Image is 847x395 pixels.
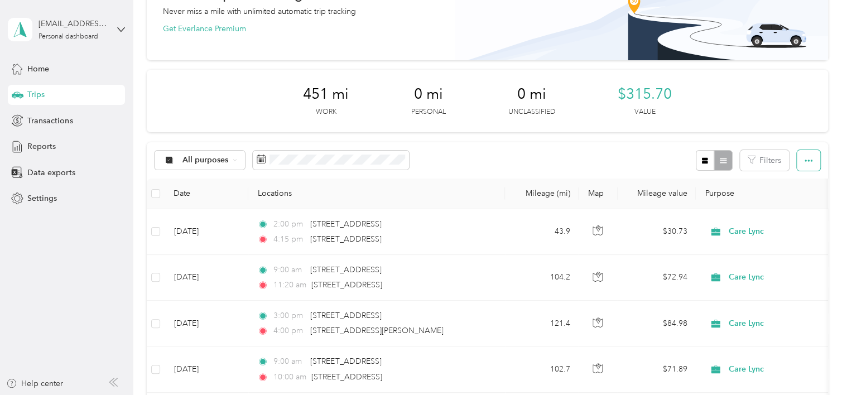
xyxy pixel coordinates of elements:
button: Get Everlance Premium [162,23,246,35]
span: [STREET_ADDRESS][PERSON_NAME] [310,326,443,335]
span: [STREET_ADDRESS] [310,357,381,366]
span: 0 mi [414,85,443,103]
td: [DATE] [165,209,248,255]
span: [STREET_ADDRESS] [310,234,381,244]
p: Work [315,107,336,117]
th: Locations [248,179,505,209]
span: [STREET_ADDRESS] [310,311,381,320]
td: 43.9 [505,209,579,255]
span: 9:00 am [273,355,305,368]
th: Mileage (mi) [505,179,579,209]
p: Unclassified [508,107,555,117]
td: $84.98 [618,301,696,346]
td: [DATE] [165,255,248,301]
span: Settings [27,192,57,204]
button: Filters [740,150,789,171]
p: Never miss a mile with unlimited automatic trip tracking [162,6,355,17]
td: $71.89 [618,346,696,392]
span: Care Lync [729,225,831,238]
span: Reports [27,141,56,152]
span: [STREET_ADDRESS] [311,372,382,382]
span: 451 mi [303,85,349,103]
span: Home [27,63,49,75]
p: Personal [411,107,446,117]
span: [STREET_ADDRESS] [310,265,381,274]
td: [DATE] [165,346,248,392]
th: Date [165,179,248,209]
div: Personal dashboard [38,33,98,40]
span: 4:15 pm [273,233,305,245]
p: Value [634,107,655,117]
span: Transactions [27,115,73,127]
span: Care Lync [729,363,831,375]
span: Care Lync [729,317,831,330]
span: $315.70 [618,85,672,103]
th: Map [579,179,618,209]
td: $30.73 [618,209,696,255]
div: [EMAIL_ADDRESS][DOMAIN_NAME] [38,18,108,30]
span: [STREET_ADDRESS] [310,219,381,229]
span: 2:00 pm [273,218,305,230]
span: 3:00 pm [273,310,305,322]
span: 11:20 am [273,279,306,291]
span: Care Lync [729,271,831,283]
button: Help center [6,378,63,389]
span: [STREET_ADDRESS] [311,280,382,290]
th: Mileage value [618,179,696,209]
span: Trips [27,89,45,100]
span: 10:00 am [273,371,306,383]
span: 4:00 pm [273,325,305,337]
td: 121.4 [505,301,579,346]
span: 9:00 am [273,264,305,276]
td: [DATE] [165,301,248,346]
span: All purposes [182,156,229,164]
span: 0 mi [517,85,546,103]
td: 102.7 [505,346,579,392]
iframe: Everlance-gr Chat Button Frame [785,333,847,395]
span: Data exports [27,167,75,179]
td: $72.94 [618,255,696,301]
td: 104.2 [505,255,579,301]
